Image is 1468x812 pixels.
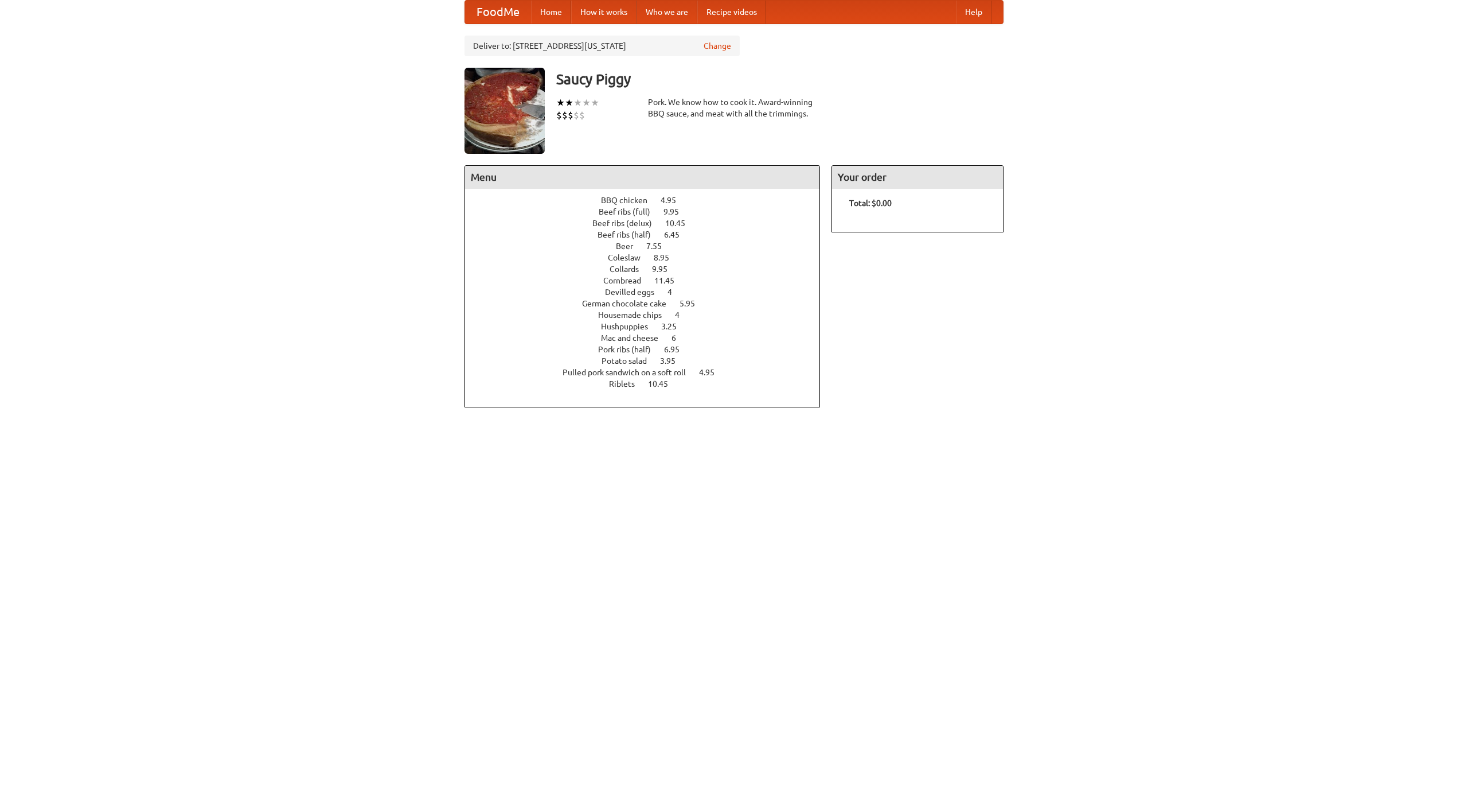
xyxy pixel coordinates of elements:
a: Home [531,1,571,24]
a: Mac and cheese 6 [601,333,697,343]
span: BBQ chicken [601,196,659,205]
a: Devilled eggs 4 [605,287,693,297]
span: 4 [667,287,684,297]
span: 3.25 [661,322,688,331]
a: BBQ chicken 4.95 [601,196,697,205]
a: Collards 9.95 [610,265,689,274]
span: Riblets [609,379,646,388]
li: $ [556,109,562,122]
span: 5.95 [680,299,706,308]
span: 6 [671,333,688,343]
a: Hushpuppies 3.25 [601,322,698,331]
div: Deliver to: [STREET_ADDRESS][US_STATE] [464,36,740,56]
img: angular.jpg [464,68,545,154]
li: ★ [582,96,591,109]
a: Pork ribs (half) 6.95 [598,345,701,354]
span: Devilled eggs [605,287,666,297]
span: Potato salad [602,356,658,366]
a: Recipe videos [697,1,766,24]
span: Mac and cheese [601,333,670,343]
span: Hushpuppies [601,322,659,331]
li: ★ [556,96,565,109]
a: FoodMe [465,1,531,24]
div: Pork. We know how to cook it. Award-winning BBQ sauce, and meat with all the trimmings. [648,96,820,119]
h4: Your order [832,166,1003,189]
span: 9.95 [652,265,679,274]
a: Cornbread 11.45 [603,276,696,285]
span: Beef ribs (half) [598,230,662,239]
span: 9.95 [663,207,690,216]
span: Housemade chips [598,310,673,320]
a: German chocolate cake 5.95 [582,299,716,308]
li: $ [579,109,585,122]
li: $ [562,109,568,122]
h4: Menu [465,166,819,189]
span: Beer [616,242,645,251]
span: 10.45 [665,219,697,228]
h3: Saucy Piggy [556,68,1004,91]
li: $ [568,109,573,122]
li: $ [573,109,579,122]
a: Beer 7.55 [616,242,683,251]
span: 4.95 [661,196,688,205]
span: Cornbread [603,276,653,285]
a: Housemade chips 4 [598,310,701,320]
span: Collards [610,265,650,274]
span: 4 [675,310,691,320]
a: Beef ribs (full) 9.95 [599,207,700,216]
span: Pulled pork sandwich on a soft roll [563,368,697,377]
span: 6.45 [664,230,691,239]
span: Pork ribs (half) [598,345,662,354]
li: ★ [591,96,599,109]
a: Help [956,1,991,24]
a: Beef ribs (half) 6.45 [598,230,701,239]
a: Beef ribs (delux) 10.45 [592,219,706,228]
span: German chocolate cake [582,299,678,308]
a: Who we are [637,1,697,24]
a: Change [704,40,731,52]
span: Coleslaw [608,253,652,262]
span: 3.95 [660,356,687,366]
span: 4.95 [699,368,726,377]
a: Riblets 10.45 [609,379,689,388]
span: Beef ribs (full) [599,207,662,216]
li: ★ [565,96,573,109]
span: 6.95 [664,345,691,354]
span: 11.45 [654,276,686,285]
span: Beef ribs (delux) [592,219,663,228]
li: ★ [573,96,582,109]
a: Pulled pork sandwich on a soft roll 4.95 [563,368,736,377]
span: 10.45 [648,379,680,388]
a: Coleslaw 8.95 [608,253,690,262]
a: Potato salad 3.95 [602,356,697,366]
b: Total: $0.00 [849,199,892,208]
span: 8.95 [654,253,681,262]
span: 7.55 [646,242,673,251]
a: How it works [571,1,637,24]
